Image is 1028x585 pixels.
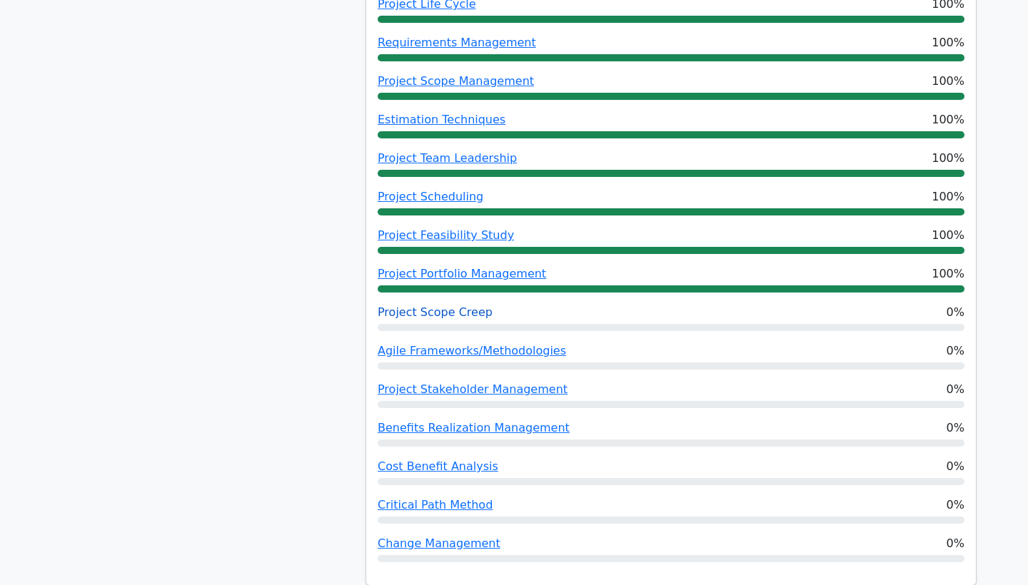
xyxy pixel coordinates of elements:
span: 0% [947,497,964,514]
a: Project Stakeholder Management [378,382,568,396]
a: Project Feasibility Study [378,228,514,242]
a: Project Portfolio Management [378,267,546,280]
span: 0% [947,304,964,321]
span: 0% [947,535,964,552]
a: Change Management [378,536,500,550]
span: 100% [932,111,964,128]
span: 100% [932,150,964,167]
a: Project Team Leadership [378,151,517,165]
a: Critical Path Method [378,498,493,512]
span: 0% [947,381,964,398]
a: Project Scheduling [378,190,483,203]
span: 0% [947,458,964,475]
a: Project Scope Creep [378,305,493,319]
span: 100% [932,265,964,283]
span: 100% [932,34,964,51]
a: Agile Frameworks/Methodologies [378,344,566,357]
span: 100% [932,188,964,205]
a: Benefits Realization Management [378,421,570,434]
a: Estimation Techniques [378,113,505,126]
span: 0% [947,342,964,360]
span: 100% [932,73,964,90]
a: Cost Benefit Analysis [378,459,498,473]
a: Project Scope Management [378,74,534,88]
span: 100% [932,227,964,244]
a: Requirements Management [378,36,536,49]
span: 0% [947,419,964,437]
